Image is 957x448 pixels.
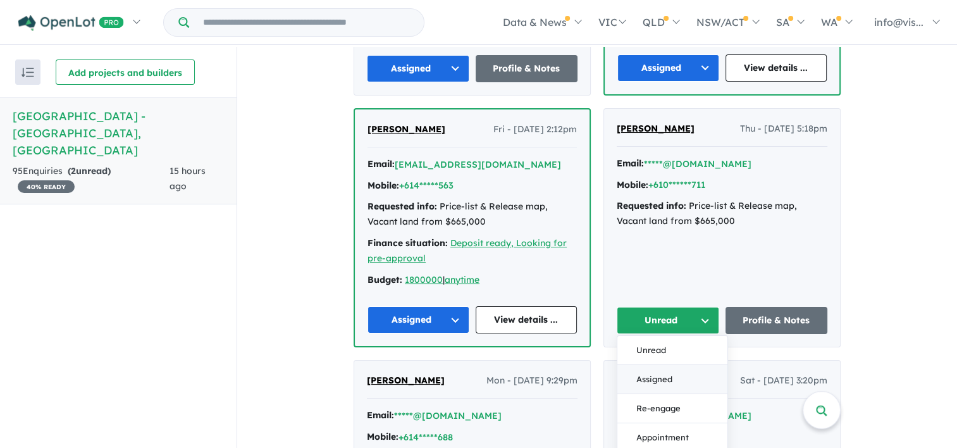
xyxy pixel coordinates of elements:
[617,336,727,365] button: Unread
[22,68,34,77] img: sort.svg
[367,237,448,249] strong: Finance situation:
[395,158,561,171] button: [EMAIL_ADDRESS][DOMAIN_NAME]
[405,274,443,285] a: 1800000
[476,306,577,333] a: View details ...
[617,123,695,134] span: [PERSON_NAME]
[13,164,170,194] div: 95 Enquir ies
[617,179,648,190] strong: Mobile:
[367,375,445,386] span: [PERSON_NAME]
[476,55,578,82] a: Profile & Notes
[367,274,402,285] strong: Budget:
[18,15,124,31] img: Openlot PRO Logo White
[367,123,445,135] span: [PERSON_NAME]
[367,122,445,137] a: [PERSON_NAME]
[617,199,827,229] div: Price-list & Release map, Vacant land from $665,000
[170,165,206,192] span: 15 hours ago
[367,237,567,264] a: Deposit ready, Looking for pre-approval
[367,409,394,421] strong: Email:
[68,165,111,177] strong: ( unread)
[367,201,437,212] strong: Requested info:
[13,108,224,159] h5: [GEOGRAPHIC_DATA] - [GEOGRAPHIC_DATA] , [GEOGRAPHIC_DATA]
[874,16,923,28] span: info@vis...
[367,306,469,333] button: Assigned
[740,121,827,137] span: Thu - [DATE] 5:18pm
[367,273,577,288] div: |
[740,373,827,389] span: Sat - [DATE] 3:20pm
[192,9,421,36] input: Try estate name, suburb, builder or developer
[367,180,399,191] strong: Mobile:
[367,431,398,442] strong: Mobile:
[71,165,76,177] span: 2
[18,180,75,193] span: 40 % READY
[617,200,686,211] strong: Requested info:
[367,158,395,170] strong: Email:
[367,199,577,230] div: Price-list & Release map, Vacant land from $665,000
[725,54,827,82] a: View details ...
[617,158,644,169] strong: Email:
[617,54,719,82] button: Assigned
[493,122,577,137] span: Fri - [DATE] 2:12pm
[617,307,719,334] button: Unread
[617,394,727,423] button: Re-engage
[367,55,469,82] button: Assigned
[617,365,727,394] button: Assigned
[445,274,479,285] a: anytime
[617,121,695,137] a: [PERSON_NAME]
[725,307,828,334] a: Profile & Notes
[486,373,577,389] span: Mon - [DATE] 9:29pm
[367,373,445,389] a: [PERSON_NAME]
[56,59,195,85] button: Add projects and builders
